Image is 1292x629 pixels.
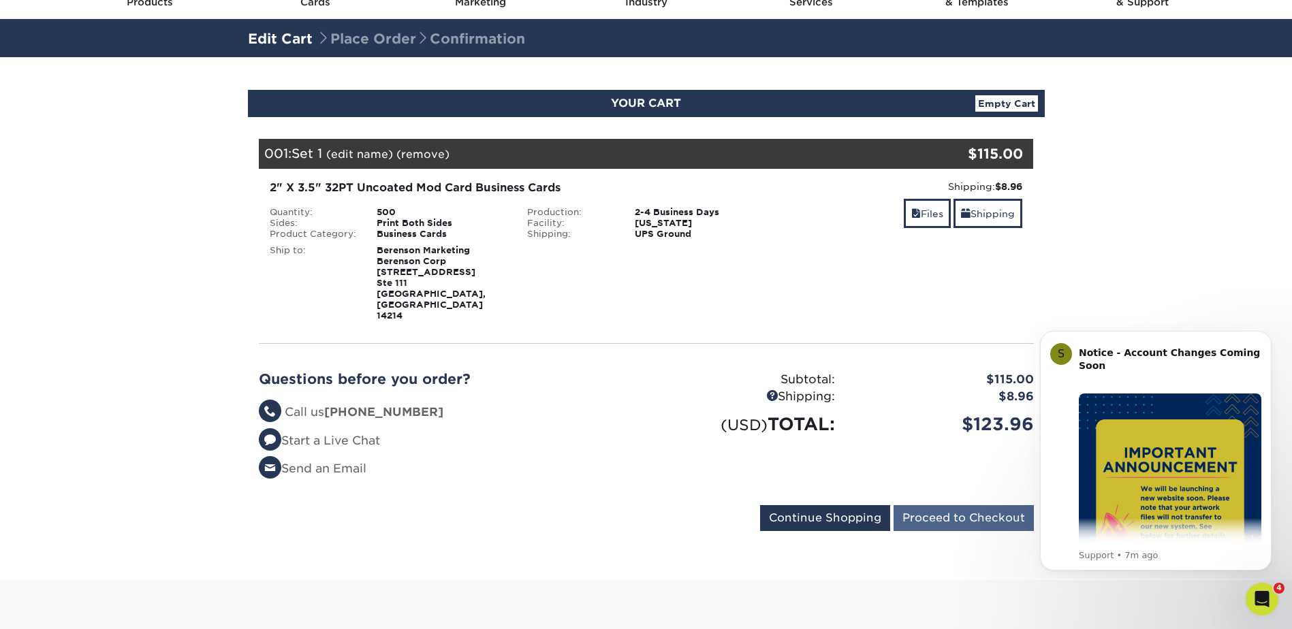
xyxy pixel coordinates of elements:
[1020,319,1292,579] iframe: Intercom notifications message
[611,97,681,110] span: YOUR CART
[259,207,367,218] div: Quantity:
[259,218,367,229] div: Sides:
[894,505,1034,531] input: Proceed to Checkout
[1274,583,1285,594] span: 4
[646,371,845,389] div: Subtotal:
[259,404,636,421] li: Call us
[961,208,971,219] span: shipping
[366,218,517,229] div: Print Both Sides
[324,405,443,419] strong: [PHONE_NUMBER]
[259,139,904,169] div: 001:
[326,148,393,161] a: (edit name)
[954,199,1022,228] a: Shipping
[259,371,636,387] h2: Questions before you order?
[366,207,517,218] div: 500
[517,229,625,240] div: Shipping:
[646,411,845,437] div: TOTAL:
[366,229,517,240] div: Business Cards
[975,95,1038,112] a: Empty Cart
[270,180,765,196] div: 2" X 3.5" 32PT Uncoated Mod Card Business Cards
[259,229,367,240] div: Product Category:
[292,146,322,161] span: Set 1
[396,148,450,161] a: (remove)
[995,181,1022,192] strong: $8.96
[625,218,775,229] div: [US_STATE]
[625,207,775,218] div: 2-4 Business Days
[248,31,313,47] a: Edit Cart
[911,208,921,219] span: files
[845,371,1044,389] div: $115.00
[317,31,525,47] span: Place Order Confirmation
[646,388,845,406] div: Shipping:
[845,411,1044,437] div: $123.96
[1246,583,1278,615] iframe: Intercom live chat
[259,434,380,447] a: Start a Live Chat
[625,229,775,240] div: UPS Ground
[517,207,625,218] div: Production:
[904,144,1024,164] div: $115.00
[845,388,1044,406] div: $8.96
[259,462,366,475] a: Send an Email
[904,199,951,228] a: Files
[785,180,1023,193] div: Shipping:
[760,505,890,531] input: Continue Shopping
[517,218,625,229] div: Facility:
[377,245,486,321] strong: Berenson Marketing Berenson Corp [STREET_ADDRESS] Ste 111 [GEOGRAPHIC_DATA], [GEOGRAPHIC_DATA] 14214
[259,245,367,321] div: Ship to:
[721,416,768,434] small: (USD)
